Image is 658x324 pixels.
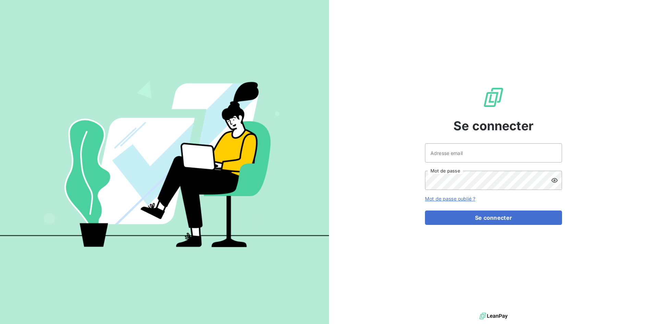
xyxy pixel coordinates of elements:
[453,117,534,135] span: Se connecter
[425,143,562,163] input: placeholder
[479,311,508,321] img: logo
[425,211,562,225] button: Se connecter
[483,86,504,108] img: Logo LeanPay
[425,196,475,202] a: Mot de passe oublié ?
